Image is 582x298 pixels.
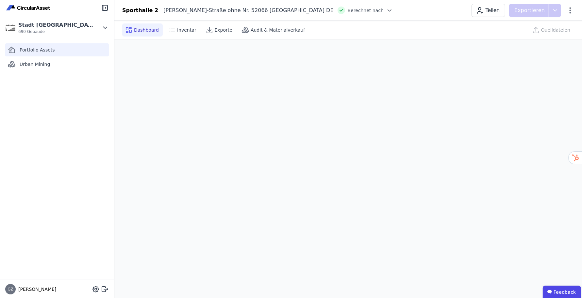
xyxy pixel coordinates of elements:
[18,21,93,29] div: Stadt [GEOGRAPHIC_DATA] Gebäudemanagement
[8,287,13,291] span: GZ
[16,286,56,292] span: [PERSON_NAME]
[20,61,50,67] span: Urban Mining
[514,7,546,14] p: Exportieren
[215,27,232,33] span: Exporte
[122,7,158,14] div: Sporthalle 2
[472,4,505,17] button: Teilen
[251,27,305,33] span: Audit & Materialverkauf
[5,22,16,33] img: Stadt Aachen Gebäudemanagement
[20,47,55,53] span: Portfolio Assets
[18,29,93,34] span: 690 Gebäude
[158,7,333,14] div: [PERSON_NAME]-Straße ohne Nr. 52066 [GEOGRAPHIC_DATA] DE
[5,4,52,12] img: Concular
[348,7,384,14] span: Berechnet nach
[134,27,159,33] span: Dashboard
[177,27,196,33] span: Inventar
